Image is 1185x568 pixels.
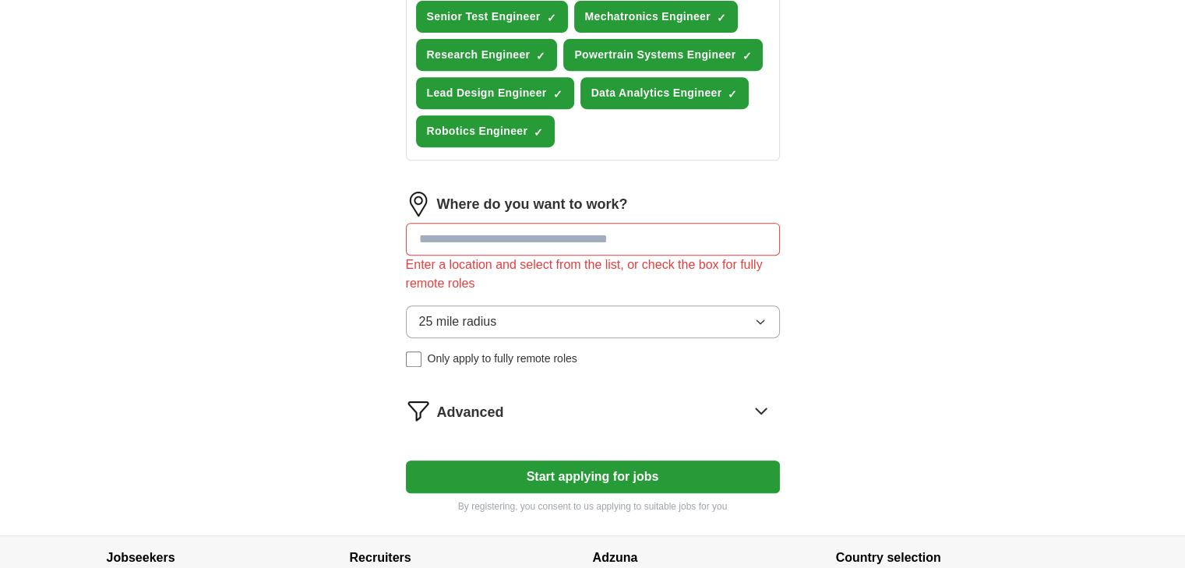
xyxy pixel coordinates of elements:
[437,402,504,423] span: Advanced
[563,39,763,71] button: Powertrain Systems Engineer✓
[591,85,722,101] span: Data Analytics Engineer
[717,12,726,24] span: ✓
[427,47,531,63] span: Research Engineer
[416,39,558,71] button: Research Engineer✓
[728,88,737,101] span: ✓
[534,126,543,139] span: ✓
[427,123,528,139] span: Robotics Engineer
[574,47,735,63] span: Powertrain Systems Engineer
[406,305,780,338] button: 25 mile radius
[547,12,556,24] span: ✓
[419,312,497,331] span: 25 mile radius
[416,1,568,33] button: Senior Test Engineer✓
[427,85,547,101] span: Lead Design Engineer
[553,88,563,101] span: ✓
[406,256,780,293] div: Enter a location and select from the list, or check the box for fully remote roles
[406,351,421,367] input: Only apply to fully remote roles
[406,499,780,513] p: By registering, you consent to us applying to suitable jobs for you
[406,460,780,493] button: Start applying for jobs
[536,50,545,62] span: ✓
[585,9,711,25] span: Mechatronics Engineer
[427,9,541,25] span: Senior Test Engineer
[574,1,738,33] button: Mechatronics Engineer✓
[416,115,555,147] button: Robotics Engineer✓
[416,77,574,109] button: Lead Design Engineer✓
[406,398,431,423] img: filter
[428,351,577,367] span: Only apply to fully remote roles
[580,77,749,109] button: Data Analytics Engineer✓
[742,50,751,62] span: ✓
[437,194,628,215] label: Where do you want to work?
[406,192,431,217] img: location.png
